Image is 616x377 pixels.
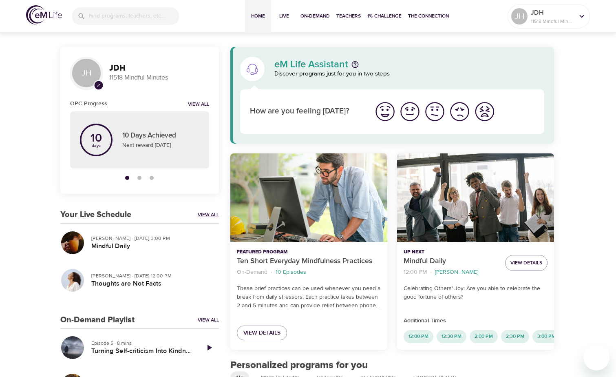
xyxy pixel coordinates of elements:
[237,248,381,256] p: Featured Program
[271,267,272,278] li: ·
[109,73,209,82] p: 11518 Mindful Minutes
[404,267,499,278] nav: breadcrumb
[501,333,529,340] span: 2:30 PM
[274,69,545,79] p: Discover programs just for you in two steps
[91,144,102,147] p: days
[367,12,402,20] span: 1% Challenge
[237,326,287,341] a: View Details
[122,141,199,150] p: Next reward [DATE]
[188,101,209,108] a: View all notifications
[248,12,268,20] span: Home
[404,248,499,256] p: Up Next
[60,335,85,360] button: Turning Self-criticism Into Kindness
[404,317,548,325] p: Additional Times
[532,330,561,343] div: 3:00 PM
[501,330,529,343] div: 2:30 PM
[89,7,179,25] input: Find programs, teachers, etc...
[237,268,267,277] p: On-Demand
[276,268,306,277] p: 10 Episodes
[435,268,478,277] p: [PERSON_NAME]
[470,333,498,340] span: 2:00 PM
[447,99,472,124] button: I'm feeling bad
[531,18,574,25] p: 11518 Mindful Minutes
[246,62,259,75] img: eM Life Assistant
[60,210,131,220] h3: Your Live Schedule
[198,317,219,324] a: View All
[250,106,363,118] p: How are you feeling [DATE]?
[300,12,330,20] span: On-Demand
[199,338,219,357] a: Play Episode
[91,347,193,355] h5: Turning Self-criticism Into Kindness
[60,315,135,325] h3: On-Demand Playlist
[237,284,381,310] p: These brief practices can be used whenever you need a break from daily stressors. Each practice t...
[274,60,348,69] p: eM Life Assistant
[583,344,609,370] iframe: Button to launch messaging window
[230,153,387,242] button: Ten Short Everyday Mindfulness Practices
[531,8,574,18] p: JDH
[404,256,499,267] p: Mindful Daily
[510,259,542,267] span: View Details
[243,328,280,338] span: View Details
[374,100,396,123] img: great
[404,330,433,343] div: 12:00 PM
[511,8,528,24] div: JH
[473,100,496,123] img: worst
[437,330,466,343] div: 12:30 PM
[472,99,497,124] button: I'm feeling worst
[336,12,361,20] span: Teachers
[91,279,212,288] h5: Thoughts are Not Facts
[448,100,471,123] img: bad
[91,235,212,242] p: [PERSON_NAME] · [DATE] 3:00 PM
[70,57,103,89] div: JH
[404,268,427,277] p: 12:00 PM
[424,100,446,123] img: ok
[198,211,219,218] a: View All
[91,272,212,279] p: [PERSON_NAME] · [DATE] 12:00 PM
[430,267,432,278] li: ·
[70,99,107,108] h6: OPC Progress
[122,131,199,141] p: 10 Days Achieved
[230,359,554,371] h2: Personalized programs for you
[505,255,548,271] button: View Details
[373,99,397,124] button: I'm feeling great
[109,64,209,73] h3: JDH
[397,153,554,242] button: Mindful Daily
[532,333,561,340] span: 3:00 PM
[26,5,62,24] img: logo
[91,242,212,251] h5: Mindful Daily
[91,339,193,347] p: Episode 5 · 8 mins
[422,99,447,124] button: I'm feeling ok
[91,133,102,144] p: 10
[470,330,498,343] div: 2:00 PM
[399,100,421,123] img: good
[237,256,381,267] p: Ten Short Everyday Mindfulness Practices
[437,333,466,340] span: 12:30 PM
[408,12,449,20] span: The Connection
[397,99,422,124] button: I'm feeling good
[237,267,381,278] nav: breadcrumb
[404,284,548,302] p: Celebrating Others' Joy: Are you able to celebrate the good fortune of others?
[404,333,433,340] span: 12:00 PM
[274,12,294,20] span: Live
